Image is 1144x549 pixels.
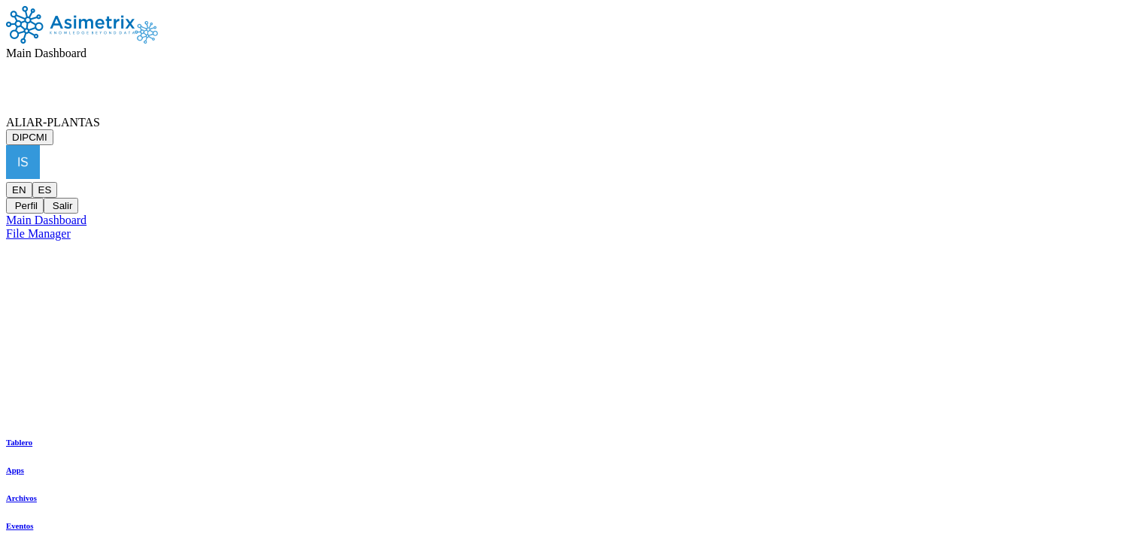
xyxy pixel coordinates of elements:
[6,227,1138,241] a: File Manager
[44,198,78,214] button: Salir
[6,521,37,530] a: Eventos
[6,466,37,475] a: Apps
[6,438,37,447] a: Tablero
[6,116,100,129] span: ALIAR-PLANTAS
[32,182,58,198] button: ES
[6,6,135,44] img: Asimetrix logo
[6,182,32,198] button: EN
[6,145,40,179] img: isaac.arguedas@somoscmi.com profile pic
[135,21,158,44] img: Asimetrix logo
[6,47,86,59] span: Main Dashboard
[6,129,53,145] button: DIPCMI
[6,493,37,502] a: Archivos
[6,214,1138,227] a: Main Dashboard
[6,198,44,214] button: Perfil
